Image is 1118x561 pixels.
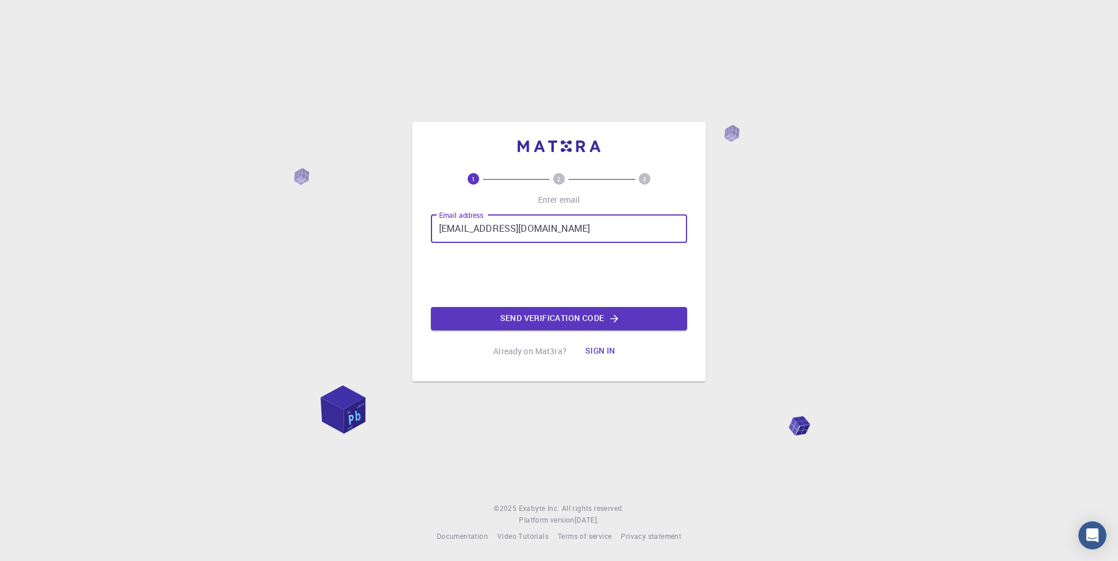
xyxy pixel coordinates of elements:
[497,531,549,542] a: Video Tutorials
[431,307,687,330] button: Send verification code
[519,503,560,513] span: Exabyte Inc.
[439,210,483,220] label: Email address
[562,503,624,514] span: All rights reserved.
[558,531,611,542] a: Terms of service
[470,252,648,298] iframe: reCAPTCHA
[621,531,681,542] a: Privacy statement
[519,514,574,526] span: Platform version
[472,175,475,183] text: 1
[575,515,599,524] span: [DATE] .
[575,514,599,526] a: [DATE].
[621,531,681,541] span: Privacy statement
[643,175,646,183] text: 3
[437,531,488,542] a: Documentation
[493,345,567,357] p: Already on Mat3ra?
[437,531,488,541] span: Documentation
[497,531,549,541] span: Video Tutorials
[1078,521,1106,549] div: Open Intercom Messenger
[576,340,625,363] button: Sign in
[519,503,560,514] a: Exabyte Inc.
[558,531,611,541] span: Terms of service
[538,194,581,206] p: Enter email
[557,175,561,183] text: 2
[494,503,518,514] span: © 2025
